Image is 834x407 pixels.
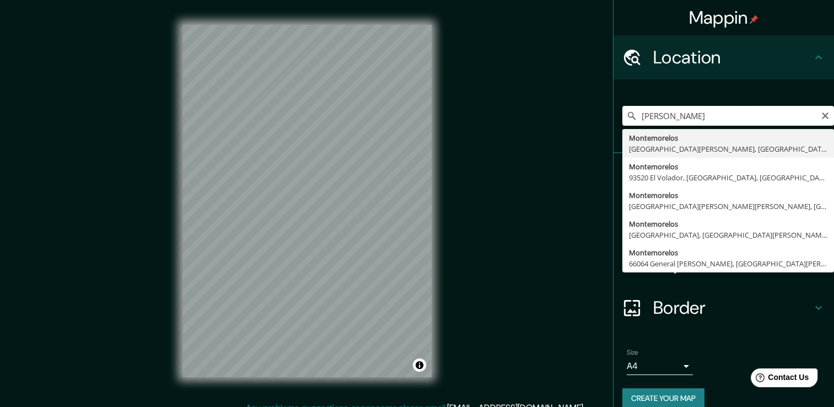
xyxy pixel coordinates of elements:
div: [GEOGRAPHIC_DATA][PERSON_NAME][PERSON_NAME], [GEOGRAPHIC_DATA] [629,201,827,212]
div: Layout [614,242,834,286]
div: Montemorelos [629,161,827,172]
iframe: Help widget launcher [736,364,822,395]
h4: Border [653,297,812,319]
div: [GEOGRAPHIC_DATA][PERSON_NAME], [GEOGRAPHIC_DATA] [629,143,827,154]
h4: Location [653,46,812,68]
h4: Layout [653,253,812,275]
div: Pins [614,153,834,197]
h4: Mappin [689,7,759,29]
button: Clear [821,110,830,120]
div: Style [614,197,834,242]
div: Montemorelos [629,218,827,229]
div: [GEOGRAPHIC_DATA], [GEOGRAPHIC_DATA][PERSON_NAME], [GEOGRAPHIC_DATA] [629,229,827,240]
div: Montemorelos [629,247,827,258]
canvas: Map [182,25,432,377]
button: Toggle attribution [413,358,426,372]
label: Size [627,348,638,357]
div: A4 [627,357,693,375]
input: Pick your city or area [622,106,834,126]
div: Location [614,35,834,79]
div: 66064 General [PERSON_NAME], [GEOGRAPHIC_DATA][PERSON_NAME], [GEOGRAPHIC_DATA] [629,258,827,269]
div: 93520 El Volador, [GEOGRAPHIC_DATA], [GEOGRAPHIC_DATA] [629,172,827,183]
div: Border [614,286,834,330]
div: Montemorelos [629,190,827,201]
img: pin-icon.png [750,15,758,24]
div: Montemorelos [629,132,827,143]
